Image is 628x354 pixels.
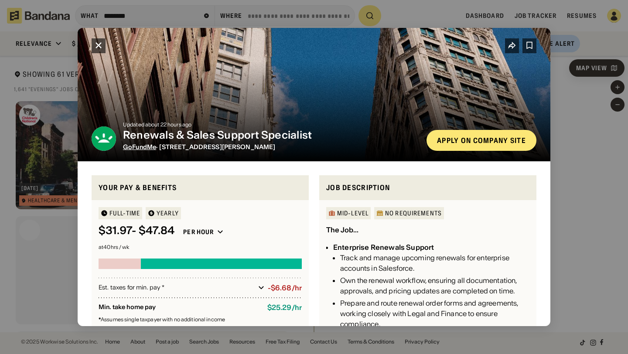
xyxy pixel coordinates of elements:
div: Updated about 22 hours ago [123,122,420,127]
div: Track and manage upcoming renewals for enterprise accounts in Salesforce. [340,252,529,273]
div: at 40 hrs / wk [99,245,302,250]
div: Apply on company site [437,137,526,144]
div: $ 25.29 / hr [267,303,302,312]
img: GoFundMe logo [92,126,116,151]
div: Enterprise Renewals Support [333,243,434,252]
div: No Requirements [385,210,442,216]
div: Prepare and route renewal order forms and agreements, working closely with Legal and Finance to e... [340,298,529,329]
div: $ 31.97 - $47.84 [99,225,174,237]
a: GoFundMe [123,143,156,151]
div: · [STREET_ADDRESS][PERSON_NAME] [123,143,420,151]
div: YEARLY [157,210,179,216]
div: Own the renewal workflow, ensuring all documentation, approvals, and pricing updates are complete... [340,275,529,296]
div: Min. take home pay [99,303,260,312]
div: Mid-Level [337,210,369,216]
div: The Job... [326,225,359,234]
div: Job Description [326,182,529,193]
div: Assumes single taxpayer with no additional income [99,317,302,322]
a: Apply on company site [427,130,536,151]
div: Renewals & Sales Support Specialist [123,129,420,142]
div: Est. taxes for min. pay * [99,283,255,292]
div: -$6.68/hr [268,284,302,292]
div: Full-time [109,210,140,216]
div: Per hour [183,228,214,236]
div: Your pay & benefits [99,182,302,193]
